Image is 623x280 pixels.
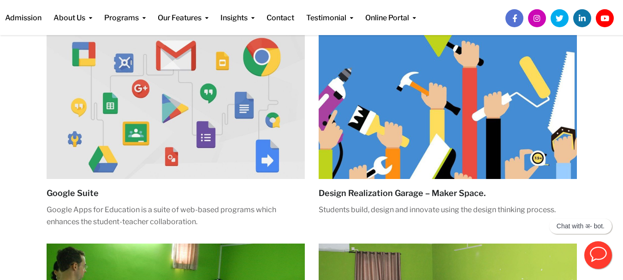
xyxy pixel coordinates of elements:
img: maker [319,34,577,179]
p: Google Apps for Education is a suite of web-based programs which enhances the student-teacher col... [47,204,305,227]
p: Students build, design and innovate using the design thinking process. [319,204,577,216]
img: Workflow-Management-Options-for-Google-Apps [47,34,305,179]
h5: Google Suite [47,187,305,199]
h5: Design Realization Garage – Maker Space. [319,187,577,199]
p: Chat with अ- bot. [557,222,605,230]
